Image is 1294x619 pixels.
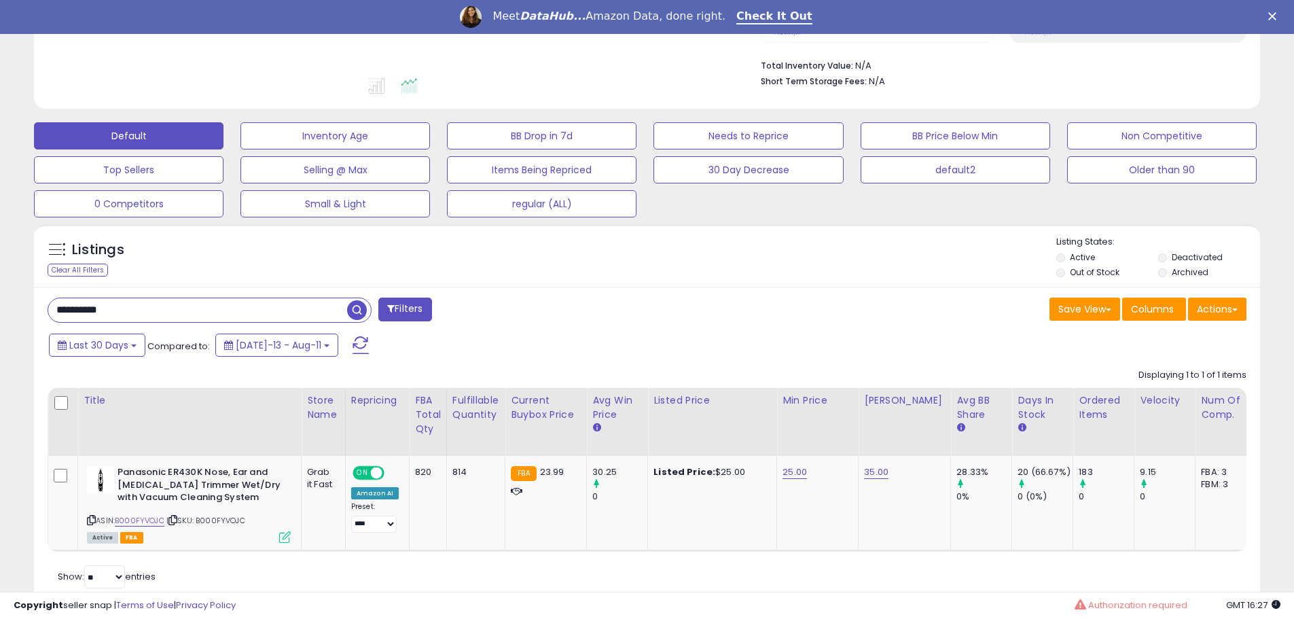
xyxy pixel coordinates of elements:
div: 0 (0%) [1018,491,1073,503]
button: Small & Light [240,190,430,217]
div: 820 [415,466,436,478]
div: [PERSON_NAME] [864,393,945,408]
span: Columns [1131,302,1174,316]
button: Older than 90 [1067,156,1257,183]
button: Default [34,122,223,149]
small: Days In Stock. [1018,422,1026,434]
div: 0% [956,491,1011,503]
div: Amazon AI [351,487,399,499]
button: Actions [1188,298,1246,321]
div: Displaying 1 to 1 of 1 items [1138,369,1246,382]
label: Active [1070,251,1095,263]
img: 31RFd7k8YTS._SL40_.jpg [87,466,114,493]
button: regular (ALL) [447,190,636,217]
div: Close [1268,12,1282,20]
button: Items Being Repriced [447,156,636,183]
span: Compared to: [147,340,210,353]
b: Listed Price: [653,465,715,478]
a: Terms of Use [116,599,174,612]
div: FBA Total Qty [415,393,441,436]
strong: Copyright [14,599,63,612]
div: Current Buybox Price [511,393,581,422]
div: Ordered Items [1079,393,1128,422]
span: | SKU: B000FYVOJC [166,515,245,526]
div: Avg Win Price [592,393,642,422]
i: DataHub... [520,10,586,22]
small: Avg Win Price. [592,422,600,434]
button: BB Drop in 7d [447,122,636,149]
img: Profile image for Georgie [460,6,482,28]
a: 35.00 [864,465,888,479]
label: Deactivated [1172,251,1223,263]
div: Velocity [1140,393,1189,408]
div: 30.25 [592,466,647,478]
div: Clear All Filters [48,264,108,277]
span: FBA [120,532,143,544]
button: Non Competitive [1067,122,1257,149]
div: 0 [1140,491,1195,503]
div: Repricing [351,393,403,408]
span: All listings currently available for purchase on Amazon [87,532,118,544]
div: 183 [1079,466,1134,478]
div: $25.00 [653,466,766,478]
div: ASIN: [87,466,291,542]
div: Title [84,393,295,408]
div: 0 [592,491,647,503]
a: B000FYVOJC [115,515,164,527]
div: Meet Amazon Data, done right. [492,10,725,23]
div: seller snap | | [14,599,236,612]
button: Selling @ Max [240,156,430,183]
a: Privacy Policy [176,599,236,612]
button: [DATE]-13 - Aug-11 [215,334,338,357]
h5: Listings [72,241,124,260]
label: Out of Stock [1070,266,1119,278]
button: Top Sellers [34,156,223,183]
div: Store Name [307,393,340,422]
label: Archived [1172,266,1208,278]
button: Filters [378,298,431,321]
button: default2 [861,156,1050,183]
div: FBA: 3 [1201,466,1246,478]
div: 814 [452,466,495,478]
button: 30 Day Decrease [653,156,843,183]
div: 9.15 [1140,466,1195,478]
button: BB Price Below Min [861,122,1050,149]
small: FBA [511,466,536,481]
span: 23.99 [540,465,564,478]
div: 0 [1079,491,1134,503]
div: Days In Stock [1018,393,1067,422]
button: Last 30 Days [49,334,145,357]
span: 2025-09-11 16:27 GMT [1226,599,1280,612]
div: 28.33% [956,466,1011,478]
a: 25.00 [783,465,807,479]
button: Inventory Age [240,122,430,149]
span: Show: entries [58,570,156,583]
div: Grab it Fast [307,466,335,491]
span: OFF [382,467,404,479]
div: Listed Price [653,393,771,408]
button: Save View [1049,298,1120,321]
button: Needs to Reprice [653,122,843,149]
div: Min Price [783,393,852,408]
button: Columns [1122,298,1186,321]
b: Panasonic ER430K Nose, Ear and [MEDICAL_DATA] Trimmer Wet/Dry with Vacuum Cleaning System [118,466,283,508]
span: ON [354,467,371,479]
span: [DATE]-13 - Aug-11 [236,338,321,352]
div: Avg BB Share [956,393,1006,422]
div: Preset: [351,502,399,533]
div: 20 (66.67%) [1018,466,1073,478]
a: Check It Out [736,10,812,24]
button: 0 Competitors [34,190,223,217]
span: Last 30 Days [69,338,128,352]
p: Listing States: [1056,236,1260,249]
div: FBM: 3 [1201,478,1246,491]
small: Avg BB Share. [956,422,965,434]
div: Fulfillable Quantity [452,393,499,422]
div: Num of Comp. [1201,393,1251,422]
